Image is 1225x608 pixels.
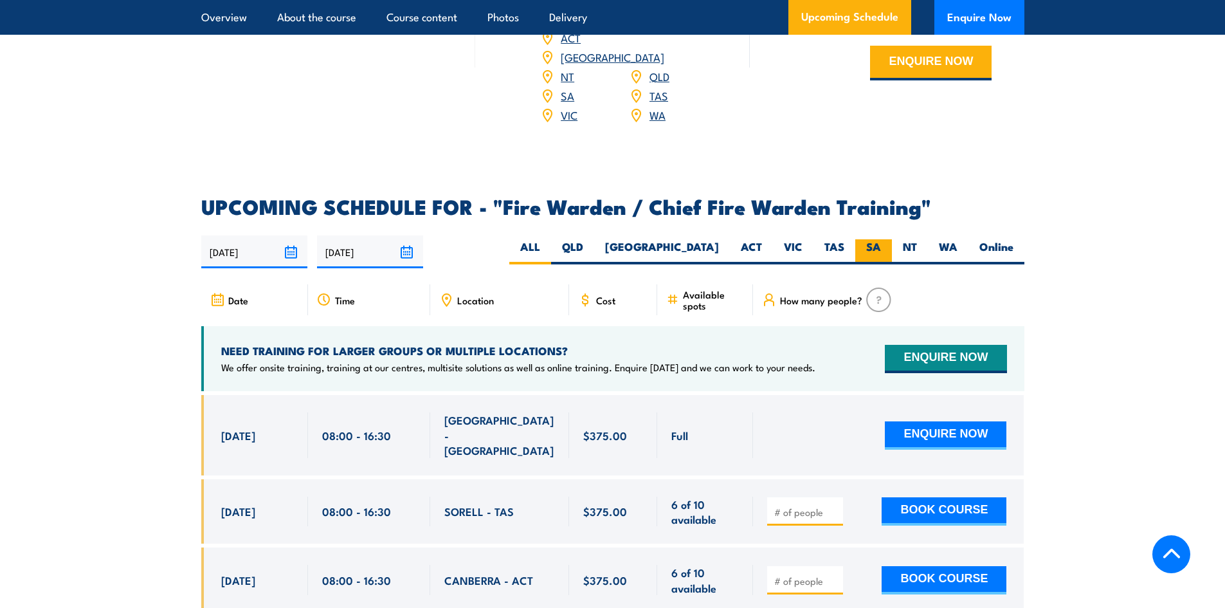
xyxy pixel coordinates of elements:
[561,49,664,64] a: [GEOGRAPHIC_DATA]
[221,361,815,374] p: We offer onsite training, training at our centres, multisite solutions as well as online training...
[928,239,968,264] label: WA
[870,46,992,80] button: ENQUIRE NOW
[221,344,815,358] h4: NEED TRAINING FOR LARGER GROUPS OR MULTIPLE LOCATIONS?
[813,239,855,264] label: TAS
[228,295,248,306] span: Date
[583,428,627,443] span: $375.00
[774,506,839,519] input: # of people
[671,428,688,443] span: Full
[335,295,355,306] span: Time
[596,295,615,306] span: Cost
[649,68,669,84] a: QLD
[322,504,391,519] span: 08:00 - 16:30
[444,573,533,587] span: CANBERRA - ACT
[882,497,1006,526] button: BOOK COURSE
[561,30,581,45] a: ACT
[221,428,255,443] span: [DATE]
[583,573,627,587] span: $375.00
[221,504,255,519] span: [DATE]
[730,239,773,264] label: ACT
[649,107,666,122] a: WA
[892,239,928,264] label: NT
[509,239,551,264] label: ALL
[551,239,594,264] label: QLD
[671,497,739,527] span: 6 of 10 available
[561,88,574,103] a: SA
[444,412,555,457] span: [GEOGRAPHIC_DATA] - [GEOGRAPHIC_DATA]
[561,68,574,84] a: NT
[968,239,1024,264] label: Online
[561,107,577,122] a: VIC
[594,239,730,264] label: [GEOGRAPHIC_DATA]
[221,573,255,587] span: [DATE]
[885,421,1006,450] button: ENQUIRE NOW
[201,235,307,268] input: From date
[444,504,514,519] span: SORELL - TAS
[882,566,1006,594] button: BOOK COURSE
[583,504,627,519] span: $375.00
[683,289,744,311] span: Available spots
[671,565,739,595] span: 6 of 10 available
[317,235,423,268] input: To date
[774,575,839,587] input: # of people
[322,573,391,587] span: 08:00 - 16:30
[885,345,1006,373] button: ENQUIRE NOW
[322,428,391,443] span: 08:00 - 16:30
[649,88,668,103] a: TAS
[855,239,892,264] label: SA
[773,239,813,264] label: VIC
[457,295,494,306] span: Location
[780,295,862,306] span: How many people?
[201,197,1024,215] h2: UPCOMING SCHEDULE FOR - "Fire Warden / Chief Fire Warden Training"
